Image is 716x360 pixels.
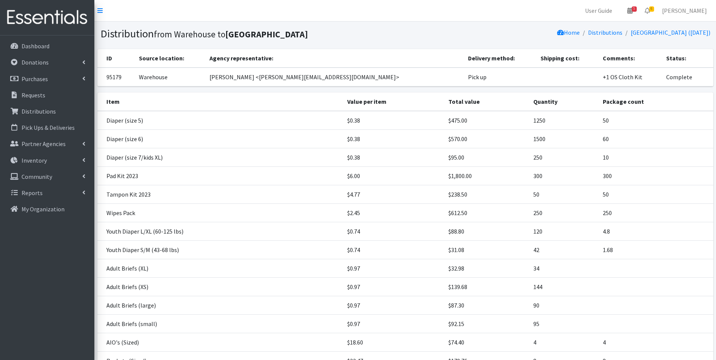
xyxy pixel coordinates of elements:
td: Youth Diaper S/M (43-68 lbs) [97,240,343,259]
td: Complete [662,68,713,86]
img: HumanEssentials [3,5,91,30]
td: 10 [598,148,713,166]
td: 1250 [529,111,599,130]
td: $88.80 [444,222,528,240]
a: Purchases [3,71,91,86]
a: Pick Ups & Deliveries [3,120,91,135]
a: Distributions [588,29,622,36]
td: 1.68 [598,240,713,259]
p: Community [22,173,52,180]
td: 144 [529,277,599,296]
p: Partner Agencies [22,140,66,148]
td: $6.00 [343,166,444,185]
a: Partner Agencies [3,136,91,151]
td: $0.38 [343,148,444,166]
td: $95.00 [444,148,528,166]
td: $92.15 [444,314,528,333]
td: 4 [598,333,713,351]
th: Delivery method: [463,49,536,68]
td: $0.38 [343,129,444,148]
p: My Organization [22,205,65,213]
td: 1500 [529,129,599,148]
p: Requests [22,91,45,99]
a: Distributions [3,104,91,119]
td: $0.97 [343,296,444,314]
td: $0.74 [343,240,444,259]
th: ID [97,49,135,68]
td: 250 [529,203,599,222]
a: Home [557,29,580,36]
td: Warehouse [134,68,205,86]
td: 50 [598,185,713,203]
th: Agency representative: [205,49,463,68]
td: 50 [529,185,599,203]
td: 300 [529,166,599,185]
td: [PERSON_NAME] <[PERSON_NAME][EMAIL_ADDRESS][DOMAIN_NAME]> [205,68,463,86]
a: 5 [621,3,639,18]
th: Status: [662,49,713,68]
a: Donations [3,55,91,70]
td: Adult Briefs (large) [97,296,343,314]
small: from Warehouse to [154,29,308,40]
td: $74.40 [444,333,528,351]
h1: Distribution [100,27,403,40]
span: 6 [649,6,654,12]
td: Pad Kit 2023 [97,166,343,185]
td: $0.97 [343,277,444,296]
td: Diaper (size 5) [97,111,343,130]
td: Diaper (size 6) [97,129,343,148]
td: $31.08 [444,240,528,259]
td: Youth Diaper L/XL (60-125 lbs) [97,222,343,240]
a: My Organization [3,202,91,217]
td: Diaper (size 7/kids XL) [97,148,343,166]
td: $612.50 [444,203,528,222]
td: $2.45 [343,203,444,222]
td: 60 [598,129,713,148]
th: Package count [598,92,713,111]
th: Source location: [134,49,205,68]
td: Pick up [463,68,536,86]
a: 6 [639,3,656,18]
p: Reports [22,189,43,197]
a: Community [3,169,91,184]
td: 95179 [97,68,135,86]
a: Reports [3,185,91,200]
td: $0.97 [343,314,444,333]
p: Donations [22,58,49,66]
td: Adult Briefs (small) [97,314,343,333]
td: 50 [598,111,713,130]
td: $18.60 [343,333,444,351]
th: Quantity [529,92,599,111]
th: Value per item [343,92,444,111]
td: 120 [529,222,599,240]
td: AIO's (Sized) [97,333,343,351]
a: [GEOGRAPHIC_DATA] ([DATE]) [631,29,710,36]
b: [GEOGRAPHIC_DATA] [225,29,308,40]
td: 90 [529,296,599,314]
p: Dashboard [22,42,49,50]
td: 300 [598,166,713,185]
td: +1 OS Cloth Kit [598,68,662,86]
a: User Guide [579,3,618,18]
td: Adult Briefs (XL) [97,259,343,277]
td: $0.97 [343,259,444,277]
a: Requests [3,88,91,103]
p: Purchases [22,75,48,83]
td: $0.74 [343,222,444,240]
td: Tampon Kit 2023 [97,185,343,203]
td: $1,800.00 [444,166,528,185]
td: $32.98 [444,259,528,277]
a: Inventory [3,153,91,168]
td: 250 [529,148,599,166]
span: 5 [632,6,637,12]
td: Wipes Pack [97,203,343,222]
p: Inventory [22,157,47,164]
td: 4 [529,333,599,351]
a: [PERSON_NAME] [656,3,713,18]
th: Item [97,92,343,111]
a: Dashboard [3,38,91,54]
td: 4.8 [598,222,713,240]
p: Distributions [22,108,56,115]
td: 34 [529,259,599,277]
td: $87.30 [444,296,528,314]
